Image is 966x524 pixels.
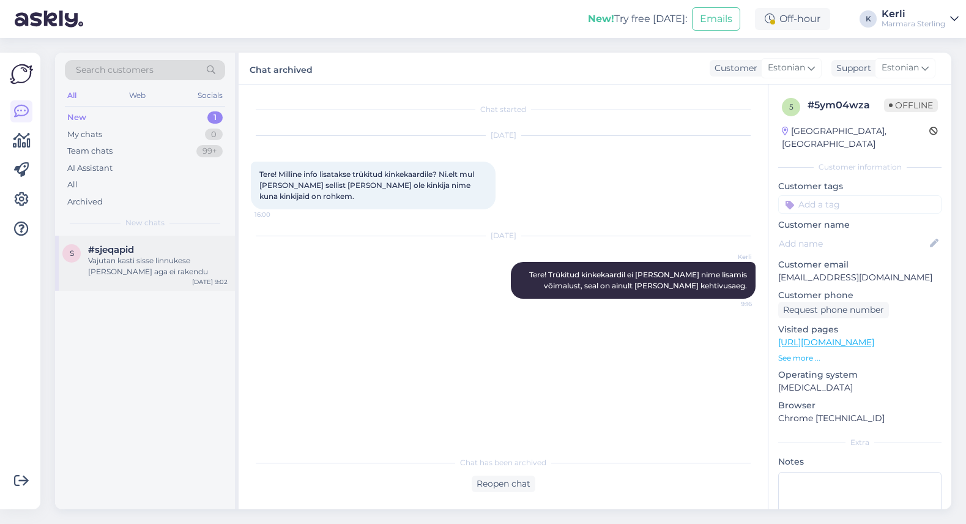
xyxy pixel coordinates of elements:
div: All [67,179,78,191]
div: 99+ [196,145,223,157]
span: New chats [125,217,165,228]
p: [EMAIL_ADDRESS][DOMAIN_NAME] [778,271,942,284]
p: Customer name [778,219,942,231]
p: Browser [778,399,942,412]
span: 16:00 [255,210,300,219]
b: New! [588,13,614,24]
span: Chat has been archived [460,457,546,468]
div: AI Assistant [67,162,113,174]
div: Reopen chat [472,476,535,492]
button: Emails [692,7,740,31]
div: Extra [778,437,942,448]
span: Search customers [76,64,154,77]
p: Operating system [778,369,942,381]
span: 5 [789,102,793,111]
div: Marmara Sterling [882,19,945,29]
span: 9:16 [706,299,752,309]
div: My chats [67,129,102,141]
a: [URL][DOMAIN_NAME] [778,337,874,348]
div: Kerli [882,9,945,19]
div: Socials [195,88,225,103]
span: Kerli [706,252,752,261]
span: Tere! Trükitud kinkekaardil ei [PERSON_NAME] nime lisamis võimalust, seal on ainult [PERSON_NAME]... [529,270,749,290]
p: [MEDICAL_DATA] [778,381,942,394]
div: Try free [DATE]: [588,12,687,26]
p: See more ... [778,353,942,364]
label: Chat archived [250,60,313,77]
div: Chat started [251,104,756,115]
div: K [860,10,877,28]
div: Request phone number [778,302,889,318]
p: Customer email [778,258,942,271]
div: [GEOGRAPHIC_DATA], [GEOGRAPHIC_DATA] [782,125,929,151]
div: New [67,111,86,124]
a: KerliMarmara Sterling [882,9,959,29]
p: Visited pages [778,323,942,336]
p: Customer tags [778,180,942,193]
div: Off-hour [755,8,830,30]
div: [DATE] [251,130,756,141]
img: Askly Logo [10,62,33,86]
span: s [70,249,74,258]
div: Support [831,62,871,75]
div: Customer [710,62,757,75]
p: Chrome [TECHNICAL_ID] [778,412,942,425]
span: Offline [884,99,938,112]
span: #sjeqapid [88,244,134,255]
div: 1 [207,111,223,124]
input: Add a tag [778,195,942,214]
div: All [65,88,79,103]
div: Archived [67,196,103,208]
input: Add name [779,237,927,250]
p: Notes [778,455,942,468]
div: Web [127,88,148,103]
div: [DATE] 9:02 [192,277,228,286]
p: Customer phone [778,289,942,302]
span: Tere! Milline info lisatakse trükitud kinkekaardile? Ni.elt mul [PERSON_NAME] sellist [PERSON_NAM... [259,170,476,201]
div: 0 [205,129,223,141]
div: # 5ym04wza [808,98,884,113]
span: Estonian [768,61,805,75]
div: Team chats [67,145,113,157]
div: Vajutan kasti sisse linnukese [PERSON_NAME] aga ei rakendu [88,255,228,277]
div: Customer information [778,162,942,173]
span: Estonian [882,61,919,75]
div: [DATE] [251,230,756,241]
